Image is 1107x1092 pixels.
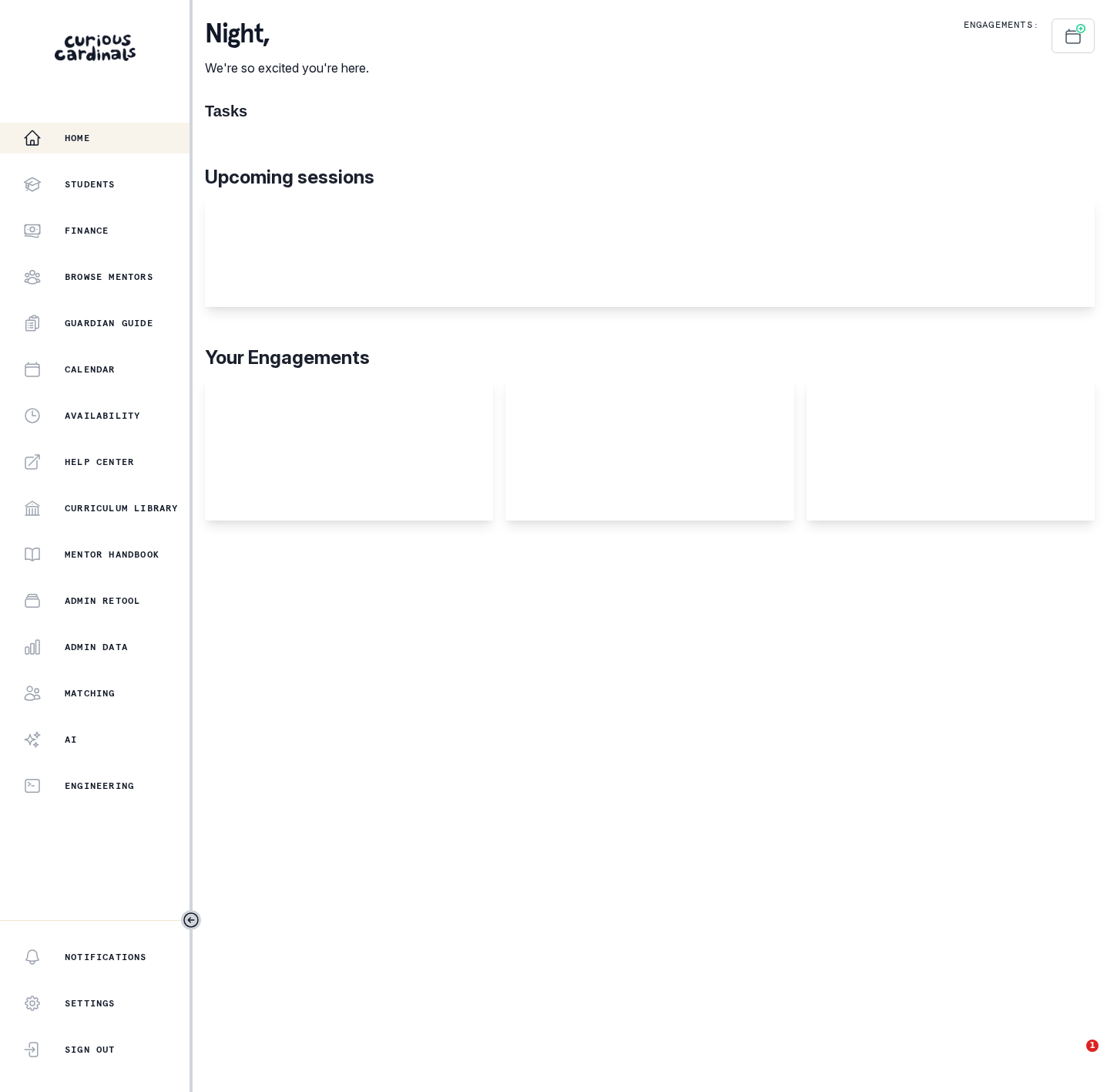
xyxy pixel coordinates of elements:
[65,178,116,190] p: Students
[65,687,116,699] p: Matching
[1055,1040,1092,1077] iframe: Intercom live chat
[55,35,136,61] img: Curious Cardinals Logo
[65,132,90,144] p: Home
[65,502,179,514] p: Curriculum Library
[65,271,153,283] p: Browse Mentors
[205,59,369,77] p: We're so excited you're here.
[1086,1040,1099,1052] span: 1
[205,102,1095,120] h1: Tasks
[65,951,147,963] p: Notifications
[205,163,1095,191] p: Upcoming sessions
[181,910,201,930] button: Toggle sidebar
[1052,19,1095,53] button: Schedule Sessions
[964,19,1039,31] p: Engagements:
[65,363,116,376] p: Calendar
[65,780,134,792] p: Engineering
[65,595,140,607] p: Admin Retool
[65,641,128,653] p: Admin Data
[65,1043,116,1056] p: Sign Out
[65,997,116,1009] p: Settings
[65,733,77,746] p: AI
[65,410,140,422] p: Availability
[65,548,159,561] p: Mentor Handbook
[205,19,369,49] p: night ,
[65,456,134,468] p: Help Center
[65,224,109,237] p: Finance
[205,344,1095,372] p: Your Engagements
[65,317,153,329] p: Guardian Guide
